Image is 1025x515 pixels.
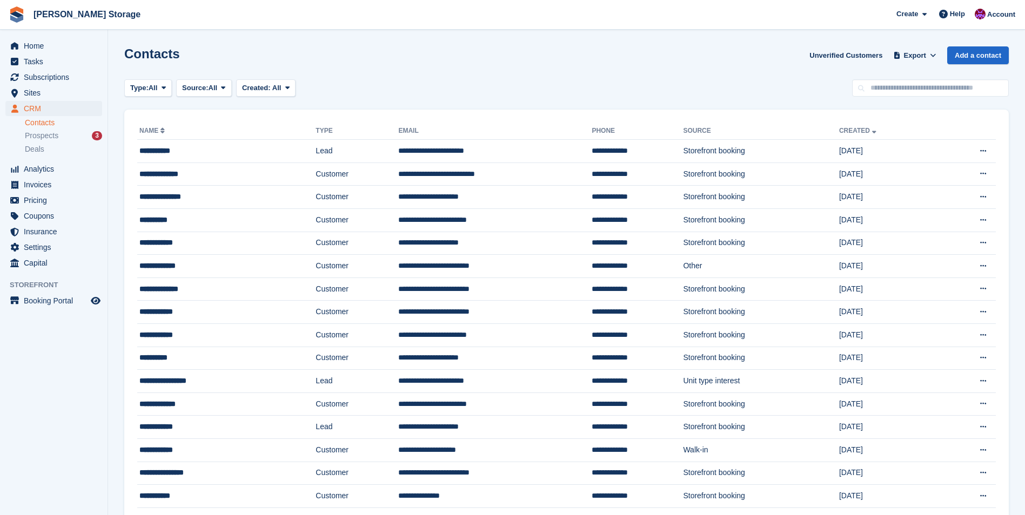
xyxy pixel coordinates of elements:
[839,462,939,485] td: [DATE]
[839,255,939,278] td: [DATE]
[987,9,1015,20] span: Account
[950,9,965,19] span: Help
[24,161,89,177] span: Analytics
[683,123,839,140] th: Source
[242,84,271,92] span: Created:
[25,118,102,128] a: Contacts
[182,83,208,93] span: Source:
[316,485,398,508] td: Customer
[24,224,89,239] span: Insurance
[891,46,939,64] button: Export
[683,438,839,462] td: Walk-in
[839,323,939,347] td: [DATE]
[839,392,939,416] td: [DATE]
[236,79,296,97] button: Created: All
[24,240,89,255] span: Settings
[683,186,839,209] td: Storefront booking
[92,131,102,140] div: 3
[839,277,939,301] td: [DATE]
[683,232,839,255] td: Storefront booking
[272,84,282,92] span: All
[592,123,683,140] th: Phone
[683,485,839,508] td: Storefront booking
[24,293,89,308] span: Booking Portal
[24,38,89,53] span: Home
[683,208,839,232] td: Storefront booking
[5,38,102,53] a: menu
[139,127,167,134] a: Name
[683,140,839,163] td: Storefront booking
[316,232,398,255] td: Customer
[839,416,939,439] td: [DATE]
[683,347,839,370] td: Storefront booking
[130,83,149,93] span: Type:
[316,255,398,278] td: Customer
[5,85,102,100] a: menu
[398,123,592,140] th: Email
[316,438,398,462] td: Customer
[24,255,89,270] span: Capital
[839,347,939,370] td: [DATE]
[839,370,939,393] td: [DATE]
[316,277,398,301] td: Customer
[316,323,398,347] td: Customer
[839,232,939,255] td: [DATE]
[839,485,939,508] td: [DATE]
[5,224,102,239] a: menu
[5,240,102,255] a: menu
[9,6,25,23] img: stora-icon-8386f47178a22dfd0bd8f6a31ec36ba5ce8667c1dd55bd0f319d3a0aa187defe.svg
[89,294,102,307] a: Preview store
[316,186,398,209] td: Customer
[5,193,102,208] a: menu
[25,131,58,141] span: Prospects
[24,193,89,208] span: Pricing
[25,144,102,155] a: Deals
[316,123,398,140] th: Type
[149,83,158,93] span: All
[683,301,839,324] td: Storefront booking
[209,83,218,93] span: All
[839,438,939,462] td: [DATE]
[5,161,102,177] a: menu
[805,46,887,64] a: Unverified Customers
[5,293,102,308] a: menu
[839,301,939,324] td: [DATE]
[25,130,102,141] a: Prospects 3
[683,370,839,393] td: Unit type interest
[683,416,839,439] td: Storefront booking
[839,127,879,134] a: Created
[5,101,102,116] a: menu
[683,323,839,347] td: Storefront booking
[316,208,398,232] td: Customer
[316,392,398,416] td: Customer
[176,79,232,97] button: Source: All
[5,177,102,192] a: menu
[5,70,102,85] a: menu
[839,140,939,163] td: [DATE]
[316,140,398,163] td: Lead
[24,54,89,69] span: Tasks
[10,280,108,290] span: Storefront
[24,177,89,192] span: Invoices
[24,101,89,116] span: CRM
[124,79,172,97] button: Type: All
[316,370,398,393] td: Lead
[975,9,986,19] img: Audra Whitelaw
[839,162,939,186] td: [DATE]
[5,255,102,270] a: menu
[29,5,145,23] a: [PERSON_NAME] Storage
[124,46,180,61] h1: Contacts
[316,162,398,186] td: Customer
[839,186,939,209] td: [DATE]
[904,50,926,61] span: Export
[683,462,839,485] td: Storefront booking
[683,162,839,186] td: Storefront booking
[316,416,398,439] td: Lead
[24,85,89,100] span: Sites
[316,301,398,324] td: Customer
[5,54,102,69] a: menu
[683,392,839,416] td: Storefront booking
[24,208,89,223] span: Coupons
[5,208,102,223] a: menu
[947,46,1009,64] a: Add a contact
